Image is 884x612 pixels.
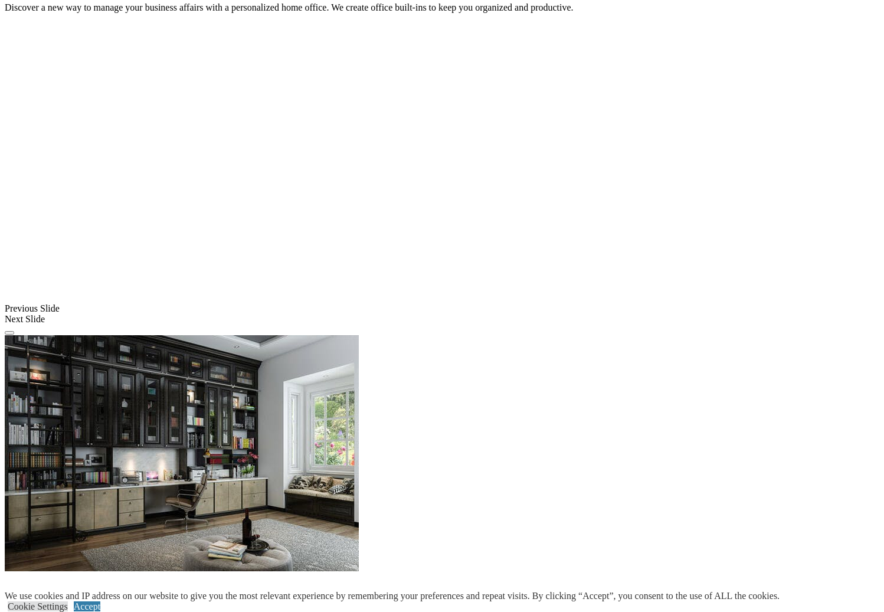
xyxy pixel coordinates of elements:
div: Previous Slide [5,303,879,314]
p: Discover a new way to manage your business affairs with a personalized home office. We create off... [5,2,879,13]
img: Banner for mobile view [5,335,359,571]
a: Cookie Settings [8,601,68,611]
button: Click here to pause slide show [5,331,14,335]
div: Next Slide [5,314,879,325]
a: Accept [74,601,100,611]
div: We use cookies and IP address on our website to give you the most relevant experience by remember... [5,591,780,601]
